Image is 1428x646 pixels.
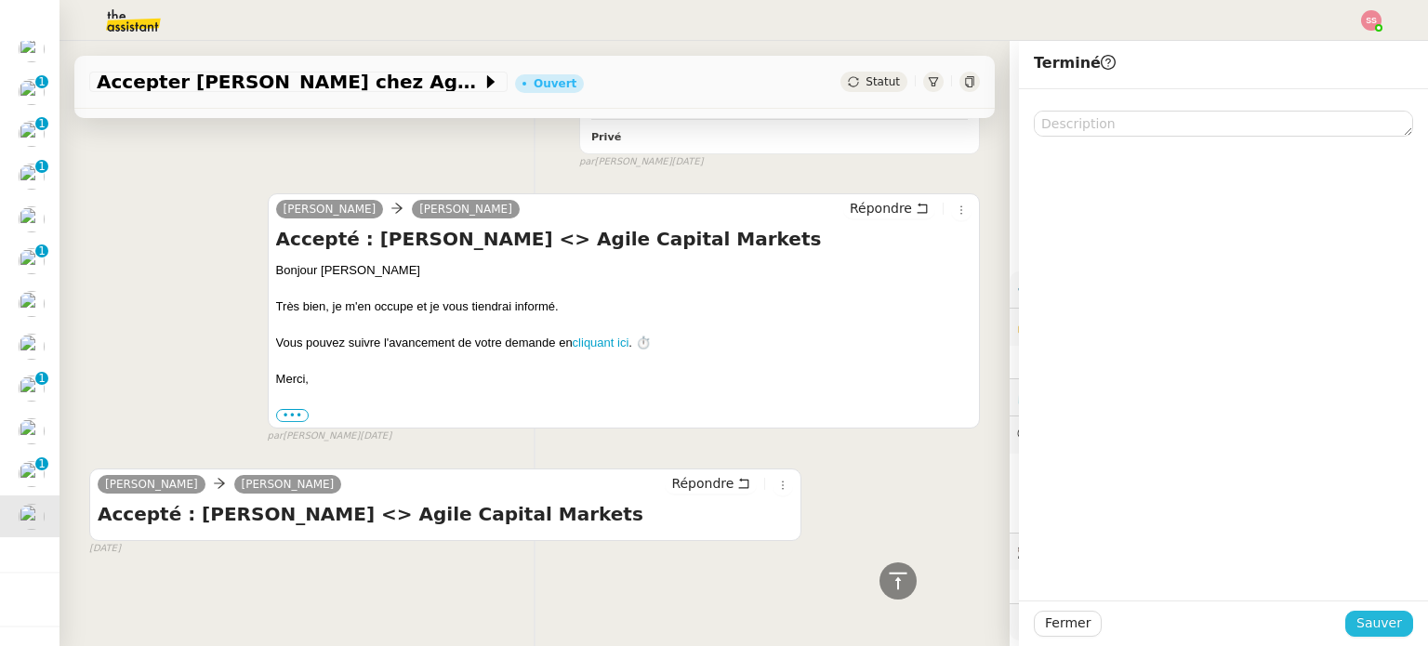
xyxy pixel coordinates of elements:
[1034,54,1116,72] span: Terminé
[534,78,576,89] div: Ouvert
[850,199,912,218] span: Répondre
[98,501,793,527] h4: Accepté : [PERSON_NAME] <> Agile Capital Markets
[843,198,935,218] button: Répondre
[19,504,45,530] img: users%2FXPWOVq8PDVf5nBVhDcXguS2COHE3%2Favatar%2F3f89dc26-16aa-490f-9632-b2fdcfc735a1
[1356,613,1402,634] span: Sauver
[672,154,704,170] span: [DATE]
[38,117,46,134] p: 1
[579,154,595,170] span: par
[1010,534,1428,570] div: 🕵️Autres demandes en cours 1
[105,478,198,491] span: [PERSON_NAME]
[1345,611,1413,637] button: Sauver
[97,73,482,91] span: Accepter [PERSON_NAME] chez Agile
[19,248,45,274] img: users%2FSoHiyPZ6lTh48rkksBJmVXB4Fxh1%2Favatar%2F784cdfc3-6442-45b8-8ed3-42f1cc9271a4
[268,428,392,444] small: [PERSON_NAME]
[19,418,45,444] img: users%2FCk7ZD5ubFNWivK6gJdIkoi2SB5d2%2Favatar%2F3f84dbb7-4157-4842-a987-fca65a8b7a9a
[1017,427,1170,442] span: 💬
[19,291,45,317] img: users%2FC9SBsJ0duuaSgpQFj5LgoEX8n0o2%2Favatar%2Fec9d51b8-9413-4189-adfb-7be4d8c96a3c
[573,336,629,349] a: cliquant ici
[1010,416,1428,453] div: 💬Commentaires 1
[276,334,972,352] div: Vous pouvez suivre l'avancement de votre demande en . ⏱️
[38,372,46,389] p: 1
[276,201,384,218] a: [PERSON_NAME]
[89,541,121,557] span: [DATE]
[1017,544,1249,559] span: 🕵️
[665,473,757,494] button: Répondre
[1017,389,1145,404] span: ⏲️
[19,206,45,232] img: users%2FCk7ZD5ubFNWivK6gJdIkoi2SB5d2%2Favatar%2F3f84dbb7-4157-4842-a987-fca65a8b7a9a
[276,297,972,316] div: Très bien, je m'en occupe et je vous tiendrai informé.
[38,75,46,92] p: 1
[19,36,45,62] img: users%2FC9SBsJ0duuaSgpQFj5LgoEX8n0o2%2Favatar%2Fec9d51b8-9413-4189-adfb-7be4d8c96a3c
[276,261,972,280] div: Bonjour [PERSON_NAME]
[1361,10,1382,31] img: svg
[38,160,46,177] p: 1
[19,79,45,105] img: users%2FC9SBsJ0duuaSgpQFj5LgoEX8n0o2%2Favatar%2Fec9d51b8-9413-4189-adfb-7be4d8c96a3c
[35,244,48,257] nz-badge-sup: 1
[1010,604,1428,640] div: 🧴Autres
[276,226,972,252] h4: Accepté : [PERSON_NAME] <> Agile Capital Markets
[35,372,48,385] nz-badge-sup: 1
[234,476,342,493] a: [PERSON_NAME]
[19,334,45,360] img: users%2FSoHiyPZ6lTh48rkksBJmVXB4Fxh1%2Favatar%2F784cdfc3-6442-45b8-8ed3-42f1cc9271a4
[35,457,48,470] nz-badge-sup: 1
[276,370,972,389] div: Merci,
[671,474,734,493] span: Répondre
[579,154,704,170] small: [PERSON_NAME]
[1034,611,1102,637] button: Fermer
[38,457,46,474] p: 1
[19,461,45,487] img: users%2FC9SBsJ0duuaSgpQFj5LgoEX8n0o2%2Favatar%2Fec9d51b8-9413-4189-adfb-7be4d8c96a3c
[866,75,900,88] span: Statut
[35,117,48,130] nz-badge-sup: 1
[591,131,621,143] b: Privé
[35,75,48,88] nz-badge-sup: 1
[1045,613,1091,634] span: Fermer
[412,201,520,218] a: [PERSON_NAME]
[1017,316,1138,337] span: 🔐
[1017,614,1075,629] span: 🧴
[35,160,48,173] nz-badge-sup: 1
[1017,279,1114,300] span: ⚙️
[268,428,284,444] span: par
[1010,379,1428,415] div: ⏲️Tâches 0:00
[38,244,46,261] p: 1
[1010,309,1428,345] div: 🔐Données client
[276,409,310,422] label: •••
[19,121,45,147] img: users%2FC9SBsJ0duuaSgpQFj5LgoEX8n0o2%2Favatar%2Fec9d51b8-9413-4189-adfb-7be4d8c96a3c
[1010,271,1428,308] div: ⚙️Procédures
[19,376,45,402] img: users%2FC9SBsJ0duuaSgpQFj5LgoEX8n0o2%2Favatar%2Fec9d51b8-9413-4189-adfb-7be4d8c96a3c
[360,428,391,444] span: [DATE]
[19,164,45,190] img: users%2FC9SBsJ0duuaSgpQFj5LgoEX8n0o2%2Favatar%2Fec9d51b8-9413-4189-adfb-7be4d8c96a3c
